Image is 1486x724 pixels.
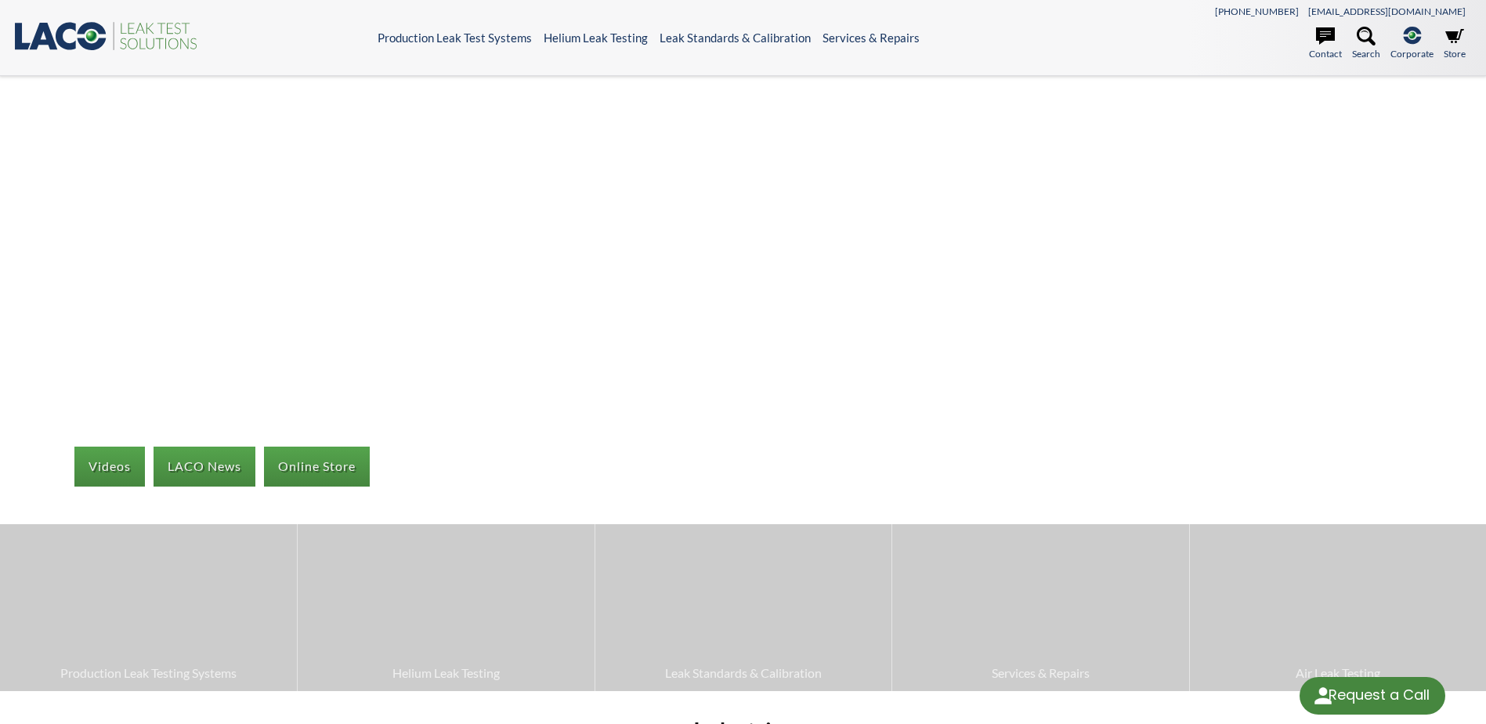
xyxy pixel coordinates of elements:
a: Helium Leak Testing [298,524,594,690]
a: Store [1444,27,1466,61]
span: Production Leak Testing Systems [8,663,289,683]
a: Videos [74,447,145,486]
a: Services & Repairs [823,31,920,45]
a: Contact [1309,27,1342,61]
a: Helium Leak Testing [544,31,648,45]
a: Production Leak Test Systems [378,31,532,45]
a: Leak Standards & Calibration [660,31,811,45]
div: Request a Call [1329,677,1430,713]
span: Leak Standards & Calibration [603,663,884,683]
a: Services & Repairs [892,524,1188,690]
a: [PHONE_NUMBER] [1215,5,1299,17]
span: Corporate [1390,46,1434,61]
a: Online Store [264,447,370,486]
span: Air Leak Testing [1198,663,1478,683]
a: Air Leak Testing [1190,524,1486,690]
a: Leak Standards & Calibration [595,524,891,690]
a: [EMAIL_ADDRESS][DOMAIN_NAME] [1308,5,1466,17]
a: Search [1352,27,1380,61]
div: Request a Call [1300,677,1445,715]
span: Services & Repairs [900,663,1180,683]
img: round button [1311,683,1336,708]
span: Helium Leak Testing [306,663,586,683]
a: LACO News [154,447,255,486]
